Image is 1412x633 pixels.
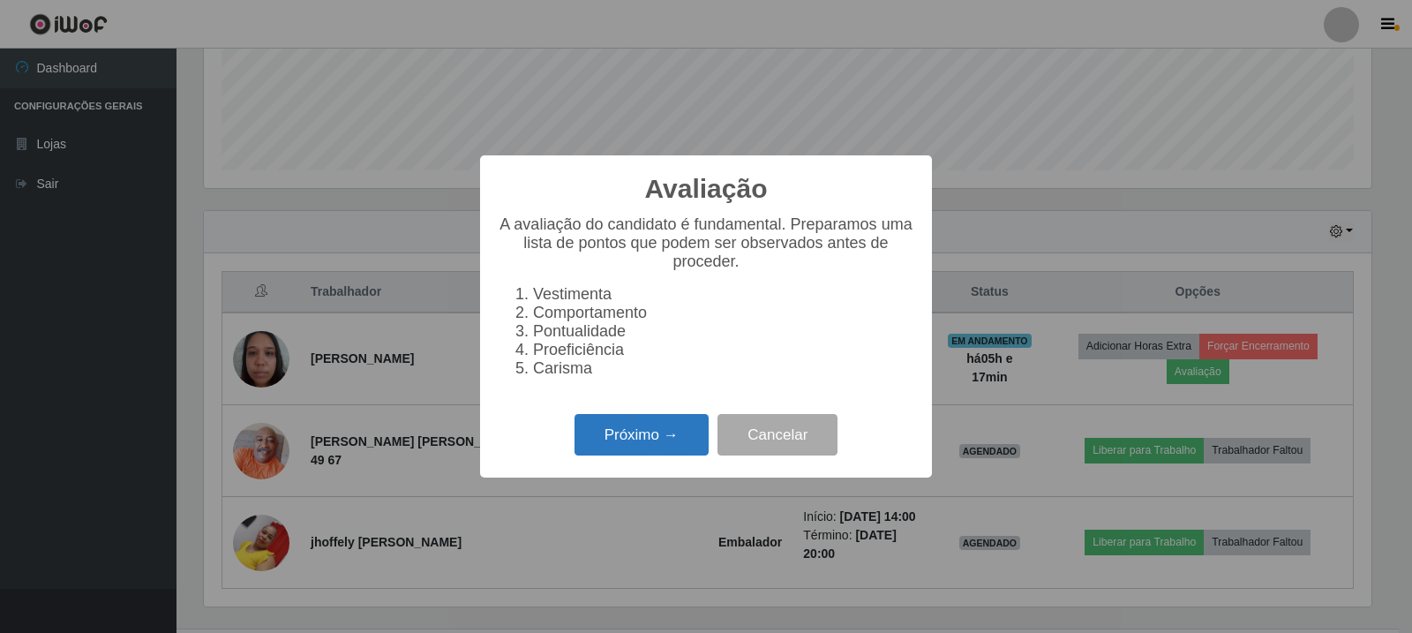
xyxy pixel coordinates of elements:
li: Proeficiência [533,341,914,359]
p: A avaliação do candidato é fundamental. Preparamos uma lista de pontos que podem ser observados a... [498,215,914,271]
li: Comportamento [533,304,914,322]
button: Cancelar [717,414,837,456]
li: Vestimenta [533,285,914,304]
button: Próximo → [575,414,709,456]
li: Pontualidade [533,322,914,341]
li: Carisma [533,359,914,378]
h2: Avaliação [645,173,768,205]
